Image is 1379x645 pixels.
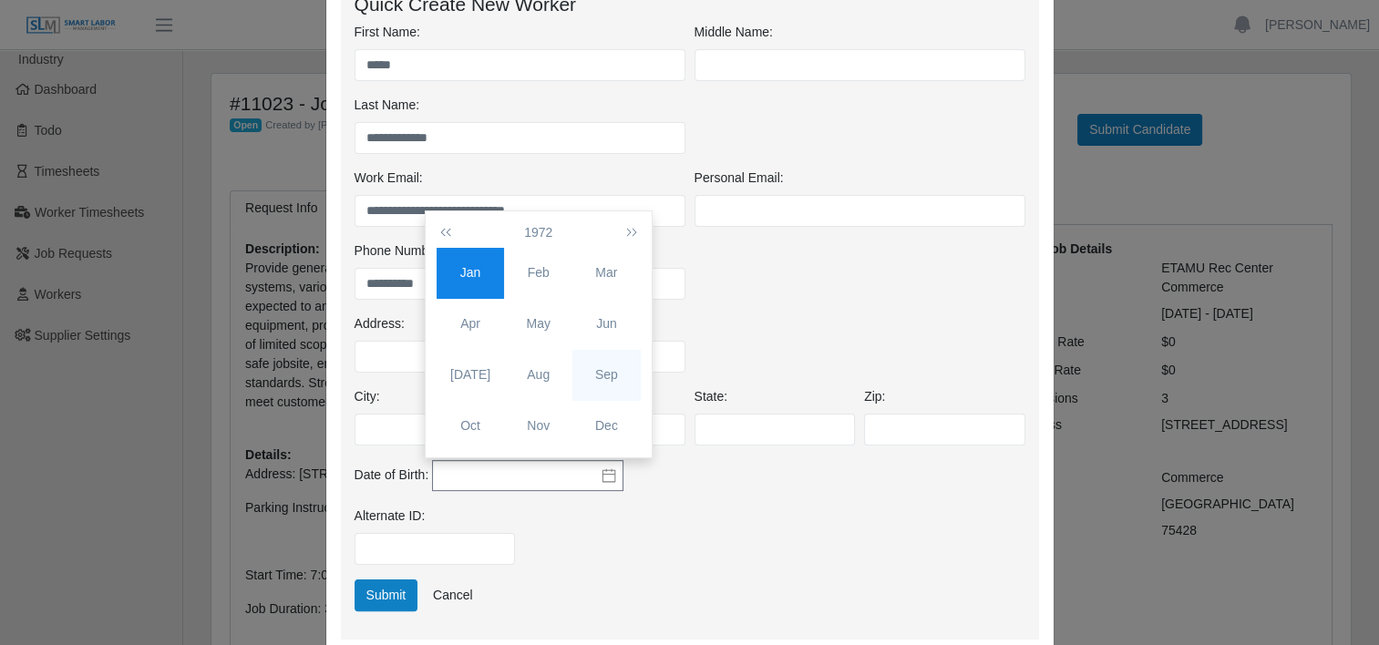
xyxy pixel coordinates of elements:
label: City: [355,387,380,406]
label: Date of Birth: [355,466,429,485]
div: Feb [504,263,572,282]
button: Submit [355,579,418,611]
div: Aug [504,365,572,384]
div: Dec [572,416,641,435]
label: Address: [355,314,405,333]
label: Zip: [864,387,885,406]
label: Work Email: [355,169,423,188]
div: Oct [437,416,505,435]
div: Mar [572,263,641,282]
label: Last Name: [355,96,420,115]
div: Jun [572,314,641,333]
label: State: [695,387,728,406]
a: Cancel [421,579,485,611]
button: 1972 [520,217,556,248]
div: Apr [437,314,505,333]
body: Rich Text Area. Press ALT-0 for help. [15,15,680,35]
div: Jan [437,263,505,282]
div: Nov [504,416,572,435]
label: Personal Email: [695,169,784,188]
div: May [504,314,572,333]
label: Alternate ID: [355,507,426,526]
label: Phone Number: [355,241,444,261]
div: Sep [572,365,641,384]
div: [DATE] [437,365,505,384]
